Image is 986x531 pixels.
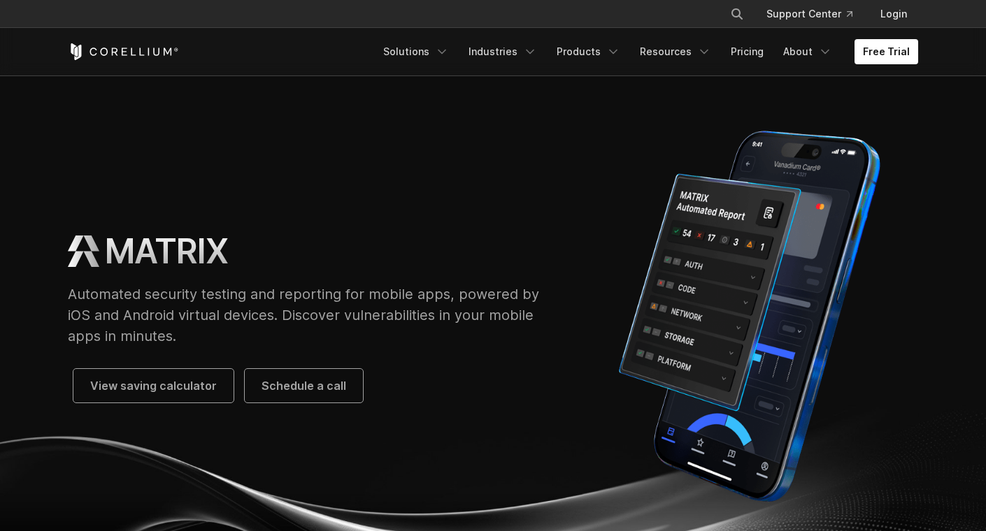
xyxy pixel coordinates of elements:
a: Industries [460,39,545,64]
a: Corellium Home [68,43,179,60]
img: MATRIX Logo [68,235,99,267]
a: Solutions [375,39,457,64]
a: Free Trial [855,39,918,64]
a: About [775,39,841,64]
span: Schedule a call [262,377,346,394]
button: Search [724,1,750,27]
div: Navigation Menu [713,1,918,27]
div: Navigation Menu [375,39,918,64]
img: Corellium MATRIX automated report on iPhone showing app vulnerability test results across securit... [580,120,918,512]
a: Support Center [755,1,864,27]
a: Products [548,39,629,64]
a: Resources [631,39,720,64]
a: Login [869,1,918,27]
a: Pricing [722,39,772,64]
h1: MATRIX [105,231,228,272]
a: View saving calculator [73,369,234,402]
a: Schedule a call [245,369,363,402]
span: View saving calculator [90,377,217,394]
p: Automated security testing and reporting for mobile apps, powered by iOS and Android virtual devi... [68,284,552,347]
